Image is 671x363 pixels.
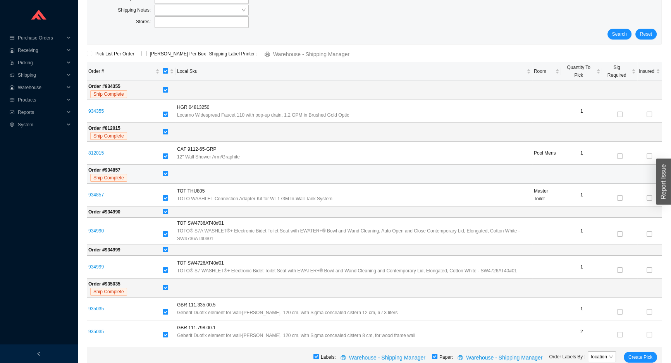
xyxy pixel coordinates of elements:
span: Receiving [18,44,64,57]
a: 934355 [88,108,104,114]
td: 1 [561,298,602,320]
span: left [36,351,41,356]
span: TOT SW4736AT40#01 [177,219,224,227]
label: Shipping Label Printer [209,48,260,59]
a: 935035 [88,306,104,311]
td: Master Toilet [532,184,561,206]
td: 2 [561,320,602,343]
span: TOTO® S7A WASHLET®+ Electronic Bidet Toilet Seat with EWATER+® Bowl and Wand Cleaning, Auto Open ... [177,227,531,243]
span: Room [534,67,554,75]
span: GBR 111.798.00.1 [177,324,215,332]
span: TOTO WASHLET Connection Adapter Kit for WT173M In-Wall Tank System [177,195,332,203]
a: 934857 [88,192,104,198]
button: Search [607,29,631,40]
span: Ship Complete [90,90,127,98]
strong: Order # 934999 [88,247,120,253]
span: read [9,98,15,102]
strong: Order # 935035 [88,281,120,287]
span: fund [9,110,15,115]
td: 1 [561,256,602,279]
span: Local Sku [177,67,525,75]
span: Geberit Duofix element for wall-[PERSON_NAME], 120 cm, with Sigma concealed cistern 12 cm, 6 / 3 ... [177,309,398,317]
span: System [18,119,64,131]
label: Stores [136,16,155,27]
span: setting [9,122,15,127]
a: 935035 [88,329,104,334]
span: TOT THU805 [177,187,205,195]
strong: Order # 812015 [88,126,120,131]
span: Shipping [18,69,64,81]
button: printerWarehouse - Shipping Manager [336,352,432,363]
span: printer [458,355,465,361]
button: printerWarehouse - Shipping Manager [260,48,356,59]
span: HGR 04813250 [177,103,209,111]
button: Reset [635,29,657,40]
span: Pick List Per Order [92,50,138,58]
span: TOTO® S7 WASHLET®+ Electronic Bidet Toilet Seat with EWATER+® Bowl and Wand Cleaning and Contempo... [177,267,517,275]
span: Geberit Duofix element for wall-[PERSON_NAME], 120 cm, with Sigma concealed cistern 8 cm, for woo... [177,332,415,339]
span: Quantity To Pick [563,64,595,79]
strong: Order # 934355 [88,84,120,89]
button: Create Pick [624,352,657,363]
a: 934990 [88,228,104,234]
span: CAF 9112-65-GRP [177,145,216,153]
th: [object Object] sortable [161,62,175,81]
th: Order # sortable [87,62,161,81]
span: Create Pick [628,353,652,361]
span: Ship Complete [90,174,127,182]
span: Products [18,94,64,106]
th: Sig Required sortable [602,62,637,81]
td: 1 [561,142,602,165]
th: Quantity To Pick sortable [561,62,602,81]
button: printerWarehouse - Shipping Manager [453,352,549,363]
th: Local Sku sortable [175,62,532,81]
span: Search [612,30,627,38]
td: 1 [561,100,602,123]
span: Locarno Widespread Faucet 110 with pop-up drain, 1.2 GPM in Brushed Gold Optic [177,111,349,119]
span: Order # [88,67,154,75]
td: 1 [561,184,602,206]
span: Ship Complete [90,288,127,296]
span: Picking [18,57,64,69]
label: Order Labels By [549,351,588,362]
span: credit-card [9,36,15,40]
span: [PERSON_NAME] Per Box [147,50,209,58]
span: Reset [640,30,652,38]
strong: Order # 934990 [88,209,120,215]
span: TOT SW4726AT40#01 [177,259,224,267]
th: Insured sortable [637,62,662,81]
span: printer [341,355,348,361]
a: 934999 [88,264,104,270]
strong: Order # 934857 [88,167,120,173]
span: Warehouse - Shipping Manager [466,353,542,362]
span: GBR 111.335.00.5 [177,301,215,309]
label: Shipping Notes [118,5,155,15]
span: location [591,352,613,362]
span: Reports [18,106,64,119]
span: Warehouse - Shipping Manager [349,353,425,362]
td: Pool Mens [532,142,561,165]
a: 812015 [88,150,104,156]
span: Purchase Orders [18,32,64,44]
span: Insured [639,67,654,75]
span: Sig Required [604,64,630,79]
span: Warehouse [18,81,64,94]
td: 1 [561,218,602,244]
span: Ship Complete [90,132,127,140]
span: 12" Wall Shower Arm/Graphite [177,153,240,161]
th: Room sortable [532,62,561,81]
